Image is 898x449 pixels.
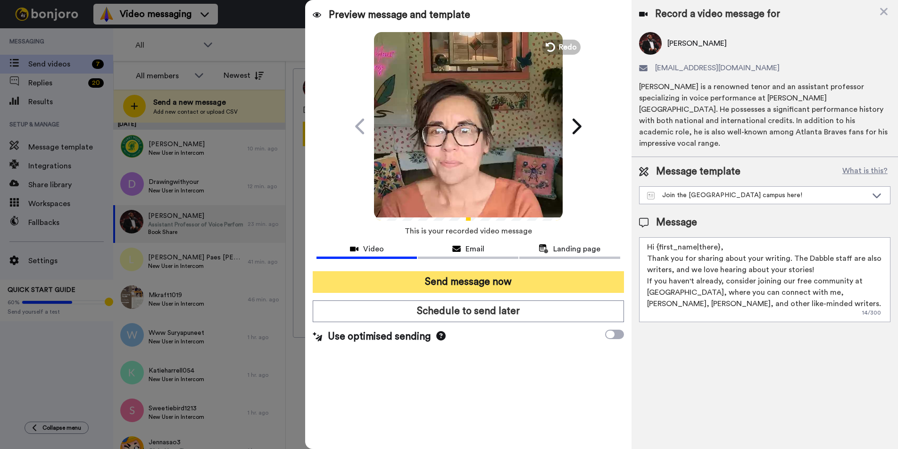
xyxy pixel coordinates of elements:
[466,243,484,255] span: Email
[655,62,780,74] span: [EMAIL_ADDRESS][DOMAIN_NAME]
[313,271,624,293] button: Send message now
[639,81,890,149] div: [PERSON_NAME] is a renowned tenor and an assistant professor specializing in voice performance at...
[363,243,384,255] span: Video
[553,243,600,255] span: Landing page
[656,216,697,230] span: Message
[647,192,655,200] img: Message-temps.svg
[328,330,431,344] span: Use optimised sending
[656,165,740,179] span: Message template
[647,191,867,200] div: Join the [GEOGRAPHIC_DATA] campus here!
[313,300,624,322] button: Schedule to send later
[840,165,890,179] button: What is this?
[405,221,532,241] span: This is your recorded video message
[639,237,890,322] textarea: Hi {first_name|there}, Thank you for sharing about your writing. The Dabble staff are also writer...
